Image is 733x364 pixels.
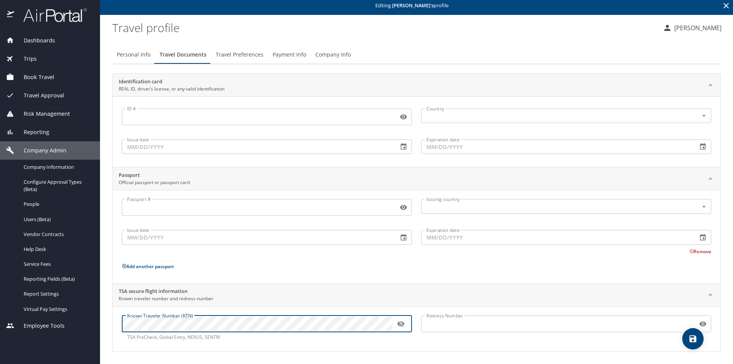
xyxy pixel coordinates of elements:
[7,8,15,23] img: icon-airportal.png
[113,284,720,307] div: TSA secure flight informationKnown traveler number and redress number
[122,230,392,244] input: MM/DD/YYYY
[24,201,91,208] span: People
[117,50,150,60] span: Personal Info
[24,246,91,253] span: Help Desk
[122,263,174,270] button: Add another passport
[672,23,722,32] p: [PERSON_NAME]
[15,8,87,23] img: airportal-logo.png
[24,306,91,313] span: Virtual Pay Settings
[113,74,720,97] div: Identification cardREAL ID, driver’s license, or any valid identification
[112,45,721,64] div: Profile
[14,36,55,45] span: Dashboards
[24,163,91,171] span: Company Information
[216,50,263,60] span: Travel Preferences
[699,111,709,120] button: Open
[24,260,91,268] span: Service Fees
[689,248,711,255] button: Remove
[112,16,657,39] h1: Travel profile
[682,328,704,349] button: save
[273,50,306,60] span: Payment Info
[113,96,720,167] div: Identification cardREAL ID, driver’s license, or any valid identification
[699,202,709,211] button: Open
[127,334,407,341] p: TSA PreCheck, Global Entry, NEXUS, SENTRI
[24,275,91,283] span: Reporting Fields (Beta)
[119,288,213,295] h2: TSA secure flight information
[392,2,434,9] strong: [PERSON_NAME] 's
[421,230,691,244] input: MM/DD/YYYY
[14,110,70,118] span: Risk Management
[113,190,720,283] div: PassportOfficial passport or passport card
[122,139,392,154] input: MM/DD/YYYY
[119,78,224,86] h2: Identification card
[24,231,91,238] span: Vendor Contracts
[24,290,91,298] span: Report Settings
[119,171,190,179] h2: Passport
[14,91,64,100] span: Travel Approval
[24,216,91,223] span: Users (Beta)
[119,179,190,186] p: Official passport or passport card
[14,73,54,81] span: Book Travel
[113,167,720,190] div: PassportOfficial passport or passport card
[14,322,65,330] span: Employee Tools
[660,21,725,35] button: [PERSON_NAME]
[14,128,49,136] span: Reporting
[24,178,91,193] span: Configure Approval Types (Beta)
[119,86,224,92] p: REAL ID, driver’s license, or any valid identification
[315,50,351,60] span: Company Info
[113,306,720,351] div: TSA secure flight informationKnown traveler number and redress number
[119,295,213,302] p: Known traveler number and redress number
[421,139,691,154] input: MM/DD/YYYY
[160,50,207,60] span: Travel Documents
[14,55,37,63] span: Trips
[14,146,66,155] span: Company Admin
[102,3,731,8] p: Editing profile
